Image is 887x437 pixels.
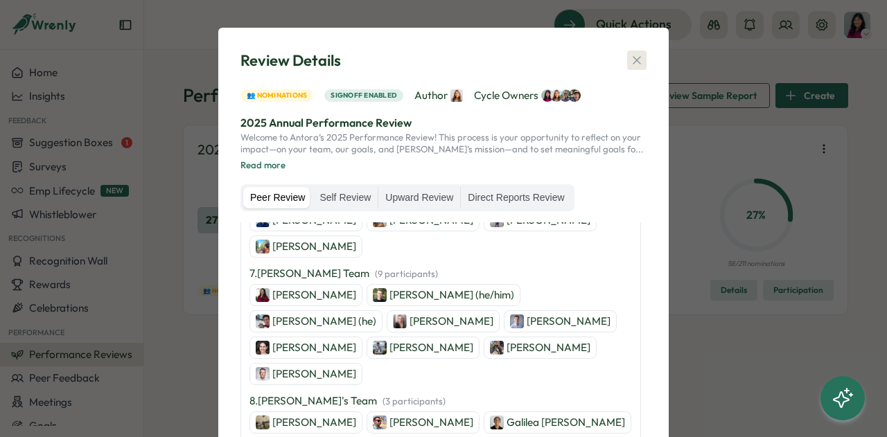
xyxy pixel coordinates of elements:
[367,337,480,359] a: David Bierman[PERSON_NAME]
[272,314,376,329] p: [PERSON_NAME] (he)
[243,187,312,209] label: Peer Review
[474,88,581,103] span: Cycle Owners
[490,416,504,429] img: Galilea von Ruden
[450,89,463,102] img: Becky Romero
[256,240,270,253] img: Noah Long
[393,314,407,328] img: Sherri Mills
[507,415,625,430] p: Galilea [PERSON_NAME]
[367,284,520,306] a: Brendan Kayes (he/him)[PERSON_NAME] (he/him)
[240,114,647,132] p: 2025 Annual Performance Review
[272,239,356,254] p: [PERSON_NAME]
[240,50,341,71] span: Review Details
[256,288,270,302] img: Nehali Jain
[256,314,270,328] img: Justin Briggs (he)
[256,367,270,381] img: Rene Griemens
[389,340,473,355] p: [PERSON_NAME]
[313,187,378,209] label: Self Review
[559,89,572,102] img: Ronnie Cuadro
[272,366,356,382] p: [PERSON_NAME]
[272,415,356,430] p: [PERSON_NAME]
[256,416,270,429] img: Gabrielle Landess
[249,363,362,385] a: Rene Griemens[PERSON_NAME]
[389,415,473,430] p: [PERSON_NAME]
[414,88,463,103] span: Author
[247,90,307,101] span: 👥 Nominations
[256,341,270,355] img: Leah Kuritzky
[249,235,362,258] a: Noah Long[PERSON_NAME]
[387,310,500,332] a: Sherri Mills[PERSON_NAME]
[367,411,480,434] a: Ethan Ananny[PERSON_NAME]
[378,187,460,209] label: Upward Review
[568,89,581,102] img: Sebastien Lounis
[331,90,397,101] span: Signoff enabled
[249,310,383,332] a: Justin Briggs (he)[PERSON_NAME] (he)
[484,337,597,359] a: Stephen Sharratt[PERSON_NAME]
[510,314,524,328] img: Jerome Pereira
[240,132,647,156] p: Welcome to Antora’s 2025 Performance Review! This process is your opportunity to reflect on your ...
[484,411,631,434] a: Galilea von RudenGalilea [PERSON_NAME]
[490,341,504,355] img: Stephen Sharratt
[375,268,438,279] span: ( 9 participants )
[410,314,493,329] p: [PERSON_NAME]
[249,337,362,359] a: Leah Kuritzky[PERSON_NAME]
[373,341,387,355] img: David Bierman
[389,287,514,303] p: [PERSON_NAME] (he/him)
[461,187,571,209] label: Direct Reports Review
[507,340,590,355] p: [PERSON_NAME]
[272,340,356,355] p: [PERSON_NAME]
[527,314,611,329] p: [PERSON_NAME]
[249,393,446,409] p: 8 . [PERSON_NAME]'s Team
[373,416,387,429] img: Ethan Ananny
[249,411,362,434] a: Gabrielle Landess[PERSON_NAME]
[550,89,563,102] img: Becky Romero
[383,395,446,407] span: ( 3 participants )
[249,284,362,306] a: Nehali Jain[PERSON_NAME]
[504,310,617,332] a: Jerome Pereira[PERSON_NAME]
[373,288,387,302] img: Brendan Kayes (he/him)
[240,159,286,172] button: Read more
[272,287,356,303] p: [PERSON_NAME]
[541,89,554,102] img: Kat Haynes
[249,266,438,281] p: 7 . [PERSON_NAME] Team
